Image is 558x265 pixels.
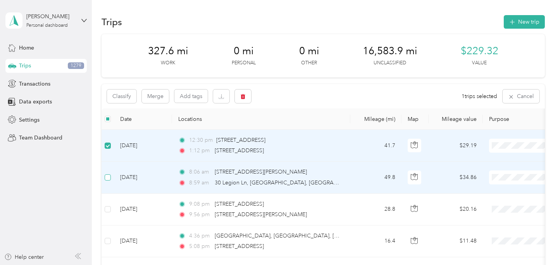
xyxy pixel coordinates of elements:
[102,18,122,26] h1: Trips
[114,194,172,225] td: [DATE]
[19,134,62,142] span: Team Dashboard
[172,108,350,130] th: Locations
[189,168,211,176] span: 8:06 am
[114,225,172,257] td: [DATE]
[19,44,34,52] span: Home
[429,194,483,225] td: $20.16
[26,23,68,28] div: Personal dashboard
[215,232,388,239] span: [GEOGRAPHIC_DATA], [GEOGRAPHIC_DATA], [GEOGRAPHIC_DATA]
[26,12,75,21] div: [PERSON_NAME]
[363,45,417,57] span: 16,583.9 mi
[215,169,307,175] span: [STREET_ADDRESS][PERSON_NAME]
[114,130,172,162] td: [DATE]
[350,130,401,162] td: 41.7
[114,108,172,130] th: Date
[301,60,317,67] p: Other
[19,98,52,106] span: Data exports
[215,243,264,250] span: [STREET_ADDRESS]
[515,222,558,265] iframe: Everlance-gr Chat Button Frame
[19,116,40,124] span: Settings
[19,80,50,88] span: Transactions
[161,60,175,67] p: Work
[350,225,401,257] td: 16.4
[174,89,208,103] button: Add tags
[429,108,483,130] th: Mileage value
[189,242,211,251] span: 5:08 pm
[189,136,213,145] span: 12:30 pm
[234,45,254,57] span: 0 mi
[19,62,31,70] span: Trips
[148,45,188,57] span: 327.6 mi
[374,60,406,67] p: Unclassified
[68,62,84,69] span: 1279
[429,225,483,257] td: $11.48
[215,201,264,207] span: [STREET_ADDRESS]
[429,130,483,162] td: $29.19
[189,232,211,240] span: 4:36 pm
[216,137,265,143] span: [STREET_ADDRESS]
[142,89,169,103] button: Merge
[461,45,498,57] span: $229.32
[189,210,211,219] span: 9:56 pm
[189,200,211,208] span: 9:08 pm
[429,162,483,193] td: $34.86
[472,60,487,67] p: Value
[350,194,401,225] td: 28.8
[503,89,539,103] button: Cancel
[189,179,211,187] span: 8:59 am
[215,211,307,218] span: [STREET_ADDRESS][PERSON_NAME]
[350,108,401,130] th: Mileage (mi)
[232,60,256,67] p: Personal
[4,253,44,261] button: Help center
[215,179,365,186] span: 30 Legion Ln, [GEOGRAPHIC_DATA], [GEOGRAPHIC_DATA]
[401,108,429,130] th: Map
[114,162,172,193] td: [DATE]
[504,15,545,29] button: New trip
[215,147,264,154] span: [STREET_ADDRESS]
[107,89,136,103] button: Classify
[462,92,497,100] span: 1 trips selected
[299,45,319,57] span: 0 mi
[350,162,401,193] td: 49.8
[189,146,211,155] span: 1:12 pm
